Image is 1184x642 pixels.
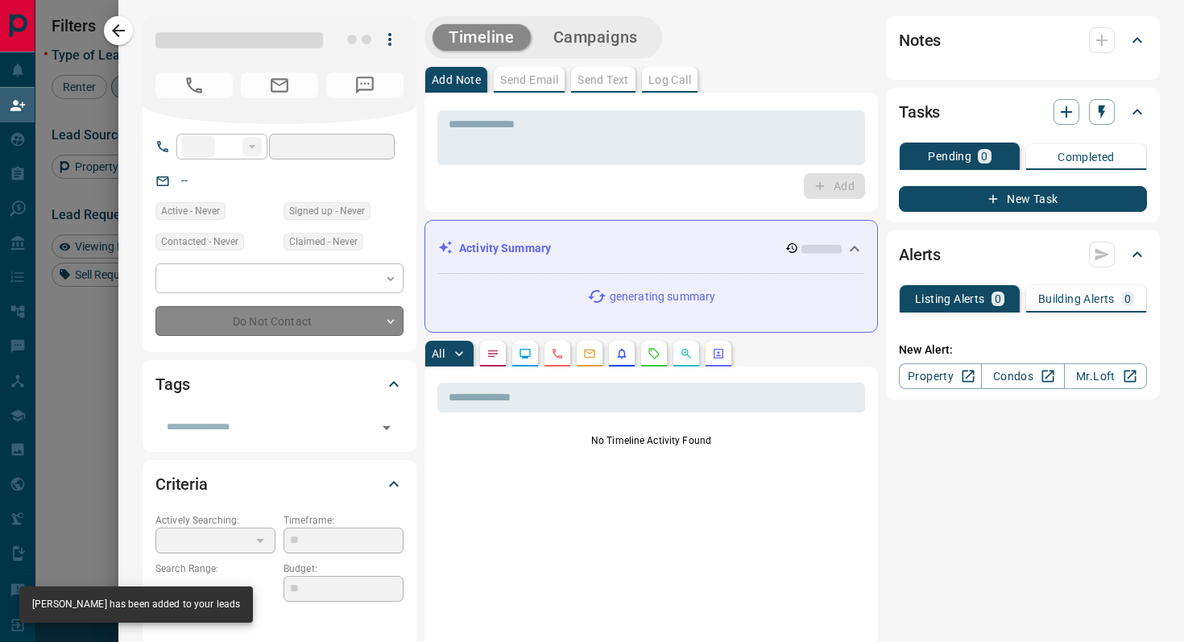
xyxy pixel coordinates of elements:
p: Areas Searched: [155,611,404,625]
div: Alerts [899,235,1147,274]
div: Tags [155,365,404,404]
button: Open [375,416,398,439]
div: Do Not Contact [155,306,404,336]
span: No Number [155,72,233,98]
div: Tasks [899,93,1147,131]
svg: Notes [486,347,499,360]
h2: Alerts [899,242,941,267]
p: Search Range: [155,561,275,576]
svg: Agent Actions [712,347,725,360]
div: Activity Summary [438,234,864,263]
span: No Email [241,72,318,98]
p: Listing Alerts [915,293,985,304]
p: 0 [995,293,1001,304]
a: -- [181,174,188,187]
span: Contacted - Never [161,234,238,250]
svg: Emails [583,347,596,360]
p: No Timeline Activity Found [437,433,865,448]
p: New Alert: [899,342,1147,358]
svg: Requests [648,347,660,360]
h2: Notes [899,27,941,53]
h2: Criteria [155,471,208,497]
a: Condos [981,363,1064,389]
h2: Tasks [899,99,940,125]
p: Actively Searching: [155,513,275,528]
p: All [432,348,445,359]
svg: Listing Alerts [615,347,628,360]
p: generating summary [610,288,715,305]
svg: Opportunities [680,347,693,360]
button: Campaigns [537,24,654,51]
p: 0 [981,151,987,162]
p: Completed [1058,151,1115,163]
span: Claimed - Never [289,234,358,250]
button: Timeline [433,24,531,51]
a: Property [899,363,982,389]
button: New Task [899,186,1147,212]
svg: Lead Browsing Activity [519,347,532,360]
p: Timeframe: [284,513,404,528]
p: 0 [1124,293,1131,304]
div: [PERSON_NAME] has been added to your leads [32,591,240,618]
a: Mr.Loft [1064,363,1147,389]
div: Criteria [155,465,404,503]
p: -- - -- [155,576,275,603]
p: Building Alerts [1038,293,1115,304]
p: Add Note [432,74,481,85]
p: Budget: [284,561,404,576]
span: Signed up - Never [289,203,365,219]
span: Active - Never [161,203,220,219]
p: Pending [928,151,971,162]
h2: Tags [155,371,189,397]
div: Notes [899,21,1147,60]
svg: Calls [551,347,564,360]
span: No Number [326,72,404,98]
p: Activity Summary [459,240,551,257]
